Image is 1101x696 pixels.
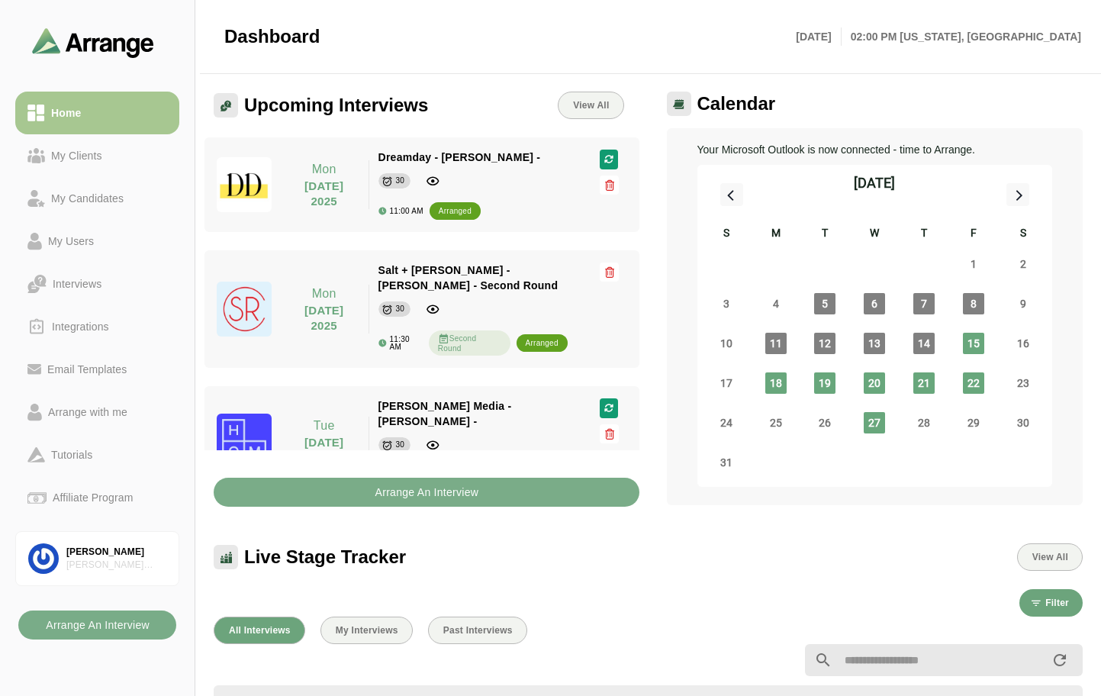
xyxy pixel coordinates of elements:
button: All Interviews [214,617,305,644]
a: My Clients [15,134,179,177]
span: Dreamday - [PERSON_NAME] - [378,151,541,163]
span: Saturday, August 23, 2025 [1012,372,1034,394]
span: Upcoming Interviews [244,94,428,117]
span: Monday, August 11, 2025 [765,333,787,354]
div: S [702,224,752,244]
a: Affiliate Program [15,476,179,519]
b: Arrange An Interview [45,611,150,640]
span: Dashboard [224,25,320,48]
span: Friday, August 22, 2025 [963,372,984,394]
span: Friday, August 8, 2025 [963,293,984,314]
span: Thursday, August 21, 2025 [913,372,935,394]
a: Email Templates [15,348,179,391]
div: W [850,224,900,244]
span: Monday, August 25, 2025 [765,412,787,433]
span: Saturday, August 30, 2025 [1012,412,1034,433]
div: T [900,224,949,244]
span: Friday, August 15, 2025 [963,333,984,354]
span: Sunday, August 3, 2025 [716,293,737,314]
div: 30 [396,301,405,317]
div: arranged [439,204,472,219]
div: My Candidates [45,189,130,208]
span: Sunday, August 31, 2025 [716,452,737,473]
span: Tuesday, August 19, 2025 [814,372,835,394]
span: Salt + [PERSON_NAME] - [PERSON_NAME] - Second Round [378,264,559,292]
div: My Clients [45,147,108,165]
a: Integrations [15,305,179,348]
span: Calendar [697,92,776,115]
div: Second Round [429,330,510,356]
button: Arrange An Interview [18,611,176,640]
span: Friday, August 29, 2025 [963,412,984,433]
a: Interviews [15,263,179,305]
img: dreamdayla_logo.jpg [217,157,272,212]
img: Salt-and-Ruttner-logo.jpg [217,282,272,337]
span: Saturday, August 2, 2025 [1012,253,1034,275]
div: Integrations [46,317,115,336]
span: [PERSON_NAME] Media - [PERSON_NAME] - [378,400,512,427]
a: My Candidates [15,177,179,220]
div: [DATE] [854,172,895,194]
span: Wednesday, August 27, 2025 [864,412,885,433]
button: Filter [1019,589,1083,617]
span: Friday, August 1, 2025 [963,253,984,275]
div: M [751,224,800,244]
span: Sunday, August 17, 2025 [716,372,737,394]
div: [PERSON_NAME] Associates [66,559,166,572]
div: Tutorials [45,446,98,464]
div: 30 [396,437,405,453]
span: Monday, August 18, 2025 [765,372,787,394]
a: Arrange with me [15,391,179,433]
div: arranged [526,336,559,351]
span: My Interviews [335,625,398,636]
span: Wednesday, August 20, 2025 [864,372,885,394]
button: My Interviews [320,617,413,644]
p: 02:00 PM [US_STATE], [GEOGRAPHIC_DATA] [842,27,1081,46]
div: Arrange with me [42,403,134,421]
span: Filter [1045,598,1069,608]
div: Email Templates [41,360,133,379]
span: Tuesday, August 26, 2025 [814,412,835,433]
span: Sunday, August 24, 2025 [716,412,737,433]
div: 11:00 AM [378,207,423,215]
a: Home [15,92,179,134]
div: Interviews [47,275,108,293]
div: Affiliate Program [47,488,139,507]
p: [DATE] 2025 [289,303,359,333]
p: Mon [289,160,359,179]
p: [DATE] [796,27,841,46]
span: Thursday, August 14, 2025 [913,333,935,354]
span: Thursday, August 28, 2025 [913,412,935,433]
span: Past Interviews [443,625,513,636]
div: Home [45,104,87,122]
div: [PERSON_NAME] [66,546,166,559]
div: My Users [42,232,100,250]
p: Your Microsoft Outlook is now connected - time to Arrange. [697,140,1053,159]
span: Saturday, August 16, 2025 [1012,333,1034,354]
a: [PERSON_NAME][PERSON_NAME] Associates [15,531,179,586]
span: Live Stage Tracker [244,546,406,569]
div: F [948,224,998,244]
button: Arrange An Interview [214,478,639,507]
div: 30 [396,173,405,188]
p: Tue [289,417,359,435]
b: Arrange An Interview [374,478,478,507]
a: Tutorials [15,433,179,476]
span: Tuesday, August 12, 2025 [814,333,835,354]
span: Monday, August 4, 2025 [765,293,787,314]
div: T [800,224,850,244]
span: View All [1032,552,1068,562]
p: Mon [289,285,359,303]
button: Past Interviews [428,617,527,644]
div: 11:30 AM [378,336,423,351]
span: Tuesday, August 5, 2025 [814,293,835,314]
span: Wednesday, August 6, 2025 [864,293,885,314]
div: S [998,224,1048,244]
span: Wednesday, August 13, 2025 [864,333,885,354]
img: hannah_cranston_media_logo.jpg [217,414,272,469]
img: arrangeai-name-small-logo.4d2b8aee.svg [32,27,154,57]
span: View All [572,100,609,111]
span: Thursday, August 7, 2025 [913,293,935,314]
p: [DATE] 2025 [289,435,359,466]
a: View All [558,92,623,119]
